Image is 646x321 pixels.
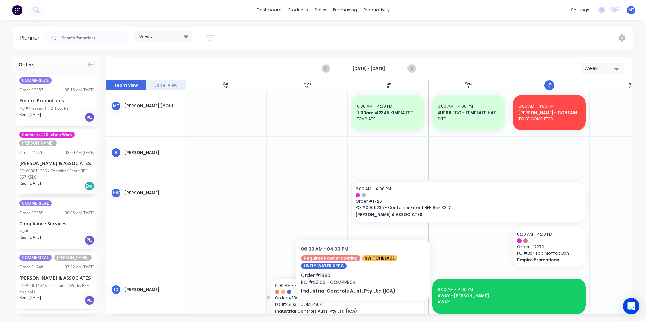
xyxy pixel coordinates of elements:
[438,103,473,109] span: 6:00 AM - 4:00 PM
[111,101,121,111] div: mt
[285,5,311,15] div: products
[106,80,146,90] button: Team View
[19,61,34,68] span: Orders
[518,116,580,122] span: TO BE COMPLETED
[253,5,285,15] a: dashboard
[124,190,181,196] div: [PERSON_NAME]
[356,205,582,211] span: PO # 00011235 - Container Fitout REF: 857 KSLC
[19,210,43,216] div: Order # 2385
[385,82,391,86] div: Tue
[584,65,615,72] div: Week
[19,168,95,180] div: PO #00011235 - Container Fitout REF: 857 KSLC
[19,234,41,240] span: Req. [DATE]
[357,110,419,116] span: 7.30am #2345 KIMSIA ESTATE _ TEMPLATE
[517,231,552,237] span: 6:00 AM - 4:00 PM
[517,250,582,256] span: PO # Bar Top Moffat Bch
[111,188,121,198] div: HW
[111,285,121,295] div: ID
[54,255,92,261] span: [PERSON_NAME]
[65,210,95,216] div: 08:06 AM [DATE]
[581,63,624,74] button: Week
[629,86,631,89] div: 3
[357,116,419,122] span: TEMPLATE
[84,295,95,306] div: PU
[19,228,28,234] div: PO #
[19,255,52,261] span: COMMERICAL
[438,287,473,292] span: 6:00 AM - 4:00 PM
[19,87,43,93] div: Order # 2383
[330,5,360,15] div: purchasing
[628,82,632,86] div: Fri
[19,220,95,227] div: Compliance Services
[224,86,228,89] div: 28
[124,150,181,156] div: [PERSON_NAME]
[438,116,500,122] span: SITE
[19,295,41,301] span: Req. [DATE]
[305,86,309,89] div: 29
[111,148,121,158] div: A
[19,150,43,156] div: Order # 1726
[275,301,420,308] span: PO # 25163 - GOMPRB04
[19,283,95,295] div: PO #00011245 - Container Works REF: 857 KSLC
[19,97,95,104] div: Empire Promotions
[139,33,152,40] span: Views
[468,86,469,89] div: 1
[19,105,70,111] div: PO #Pressed Tin & Foot Rail
[438,293,580,299] span: AWAY - [PERSON_NAME]
[438,299,580,305] span: AWAY
[623,298,639,314] div: Open Intercom Messenger
[275,308,406,314] span: Industrial Controls Aust. Pty Ltd (ICA)
[124,287,181,293] div: [PERSON_NAME]
[19,111,41,118] span: Req. [DATE]
[84,181,95,191] div: Del
[19,180,41,186] span: Req. [DATE]
[275,283,310,288] span: 6:00 AM - 4:00 PM
[146,80,186,90] button: Label View
[65,150,95,156] div: 08:09 AM [DATE]
[356,198,582,204] span: Order # 1726
[548,86,550,89] div: 2
[65,87,95,93] div: 08:16 AM [DATE]
[84,235,95,245] div: PU
[84,112,95,122] div: PU
[517,244,582,250] span: Order # 2279
[275,295,420,301] span: Order # 1890
[628,7,634,13] span: MT
[357,103,392,109] span: 6:00 AM - 4:00 PM
[19,140,57,146] span: [PERSON_NAME]
[19,264,43,270] div: Order # 1746
[546,82,552,86] div: Thu
[65,264,95,270] div: 07:22 AM [DATE]
[19,77,52,84] span: COMMERICAL
[386,86,390,89] div: 30
[303,82,311,86] div: Mon
[335,66,402,72] strong: [DATE] - [DATE]
[360,5,393,15] div: productivity
[19,200,52,206] span: COMMERICAL
[20,34,43,42] div: Planner
[517,257,575,263] span: Empire Promotions
[19,132,75,138] span: Commercial Kitchen Work
[356,186,391,192] span: 6:00 AM - 4:00 PM
[12,5,22,15] img: Factory
[518,103,554,109] span: 6:00 AM - 4:00 PM
[311,5,330,15] div: sales
[62,31,129,45] input: Search for orders...
[518,110,580,116] span: [PERSON_NAME] - CONTAINER
[356,212,559,218] span: [PERSON_NAME] & ASSOCIATES
[19,160,95,167] div: [PERSON_NAME] & ASSOCIATES
[223,82,229,86] div: Sun
[568,5,593,15] div: settings
[465,82,472,86] div: Wed
[124,103,181,109] div: [PERSON_NAME] (You)
[19,274,95,281] div: [PERSON_NAME] & ASSOCIATES
[438,110,500,116] span: #1968 FGO - TEMPLATE HATCHED CHICKEN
